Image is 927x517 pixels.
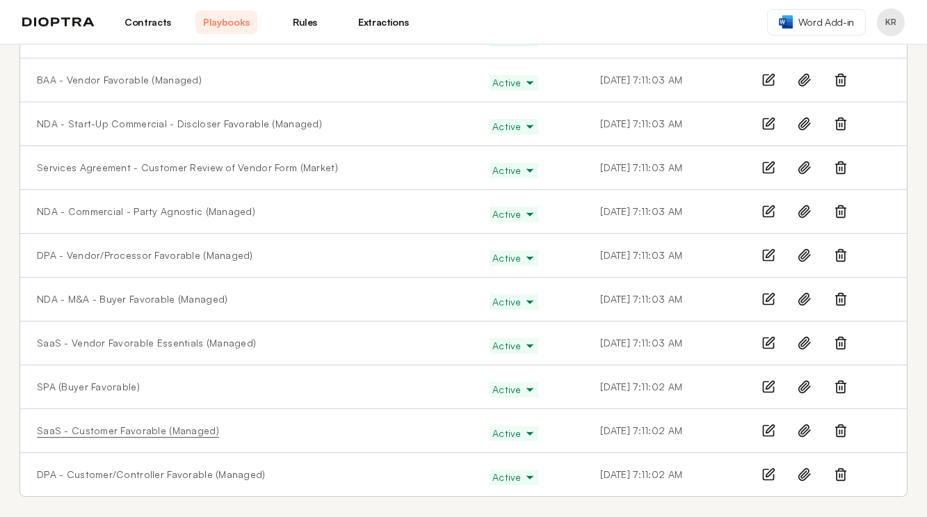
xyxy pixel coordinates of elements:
[37,292,227,306] a: NDA - M&A - Buyer Favorable (Managed)
[583,58,744,102] td: [DATE] 7:11:03 AM
[877,8,905,36] button: Profile menu
[490,470,538,485] button: Active
[492,76,535,90] span: Active
[490,75,538,90] button: Active
[37,248,253,262] a: DPA - Vendor/Processor Favorable (Managed)
[583,409,744,453] td: [DATE] 7:11:02 AM
[492,164,535,177] span: Active
[767,9,866,35] a: Word Add-in
[492,251,535,265] span: Active
[490,163,538,178] button: Active
[583,321,744,365] td: [DATE] 7:11:03 AM
[490,382,538,397] button: Active
[583,365,744,409] td: [DATE] 7:11:02 AM
[37,336,256,350] a: SaaS - Vendor Favorable Essentials (Managed)
[37,73,202,87] a: BAA - Vendor Favorable (Managed)
[117,10,179,34] a: Contracts
[22,17,95,27] img: logo
[583,278,744,321] td: [DATE] 7:11:03 AM
[37,424,219,438] a: SaaS - Customer Favorable (Managed)
[583,146,744,190] td: [DATE] 7:11:03 AM
[490,250,538,266] button: Active
[37,161,338,175] a: Services Agreement - Customer Review of Vendor Form (Market)
[583,102,744,146] td: [DATE] 7:11:03 AM
[490,119,538,134] button: Active
[583,234,744,278] td: [DATE] 7:11:03 AM
[37,380,140,394] a: SPA (Buyer Favorable)
[583,190,744,234] td: [DATE] 7:11:03 AM
[37,205,255,218] a: NDA - Commercial - Party Agnostic (Managed)
[37,117,322,131] a: NDA - Start-Up Commercial - Discloser Favorable (Managed)
[779,15,793,29] img: word
[490,294,538,310] button: Active
[798,15,854,29] span: Word Add-in
[492,295,535,309] span: Active
[274,10,336,34] a: Rules
[492,383,535,397] span: Active
[492,470,535,484] span: Active
[37,468,266,482] a: DPA - Customer/Controller Favorable (Managed)
[492,207,535,221] span: Active
[492,427,535,440] span: Active
[492,120,535,134] span: Active
[492,339,535,353] span: Active
[583,453,744,497] td: [DATE] 7:11:02 AM
[490,338,538,353] button: Active
[490,426,538,441] button: Active
[490,207,538,222] button: Active
[195,10,257,34] a: Playbooks
[353,10,414,34] a: Extractions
